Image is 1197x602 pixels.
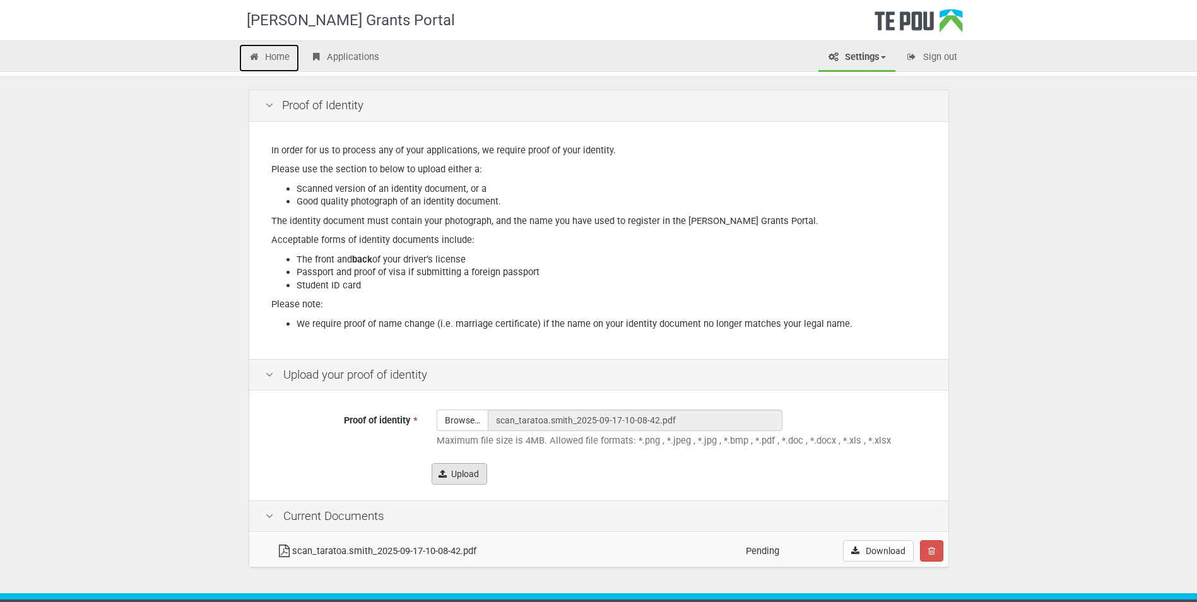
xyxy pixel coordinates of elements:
a: Sign out [897,44,967,72]
td: Pending [741,535,838,567]
a: Download [843,540,914,562]
p: Please use the section to below to upload either a: [271,163,926,176]
p: In order for us to process any of your applications, we require proof of your identity. [271,144,926,157]
p: Acceptable forms of identity documents include: [271,233,926,247]
li: Passport and proof of visa if submitting a foreign passport [297,266,926,279]
b: back [352,254,372,265]
button: Upload [432,463,487,485]
div: Current Documents [249,500,948,533]
li: Student ID card [297,279,926,292]
p: Maximum file size is 4MB. Allowed file formats: *.png , *.jpeg , *.jpg , *.bmp , *.pdf , *.doc , ... [437,434,933,447]
td: scan_taratoa.smith_2025-09-17-10-08-42.pdf [271,535,740,567]
span: Proof of identity [344,415,410,426]
div: Upload your proof of identity [249,359,948,391]
li: We require proof of name change (i.e. marriage certificate) if the name on your identity document... [297,317,926,331]
p: The identity document must contain your photograph, and the name you have used to register in the... [271,215,926,228]
li: The front and of your driver’s license [297,253,926,266]
li: Scanned version of an identity document, or a [297,182,926,196]
a: Settings [818,44,895,72]
span: Browse… [437,410,488,431]
div: Te Pou Logo [875,9,963,40]
div: Proof of Identity [249,90,948,122]
li: Good quality photograph of an identity document. [297,195,926,208]
a: Home [239,44,300,72]
a: Applications [300,44,389,72]
p: Please note: [271,298,926,311]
